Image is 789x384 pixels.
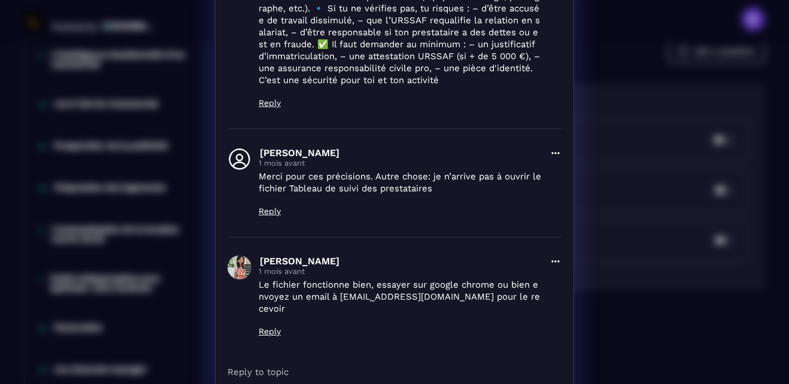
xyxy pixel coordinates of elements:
p: Reply [259,98,542,108]
p: [PERSON_NAME] [260,147,542,159]
p: 1 mois avant [259,267,542,276]
p: 1 mois avant [259,159,542,167]
p: Merci pour ces précisions. Autre chose: je n’arrive pas à ouvrir le fichier Tableau de suivi des ... [259,170,542,194]
p: [PERSON_NAME] [260,255,542,267]
p: Reply [259,327,542,336]
p: Reply to topic [227,366,562,378]
p: Reply [259,206,542,216]
p: Le fichier fonctionne bien, essayer sur google chrome ou bien envoyez un email à [EMAIL_ADDRESS][... [259,279,542,315]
